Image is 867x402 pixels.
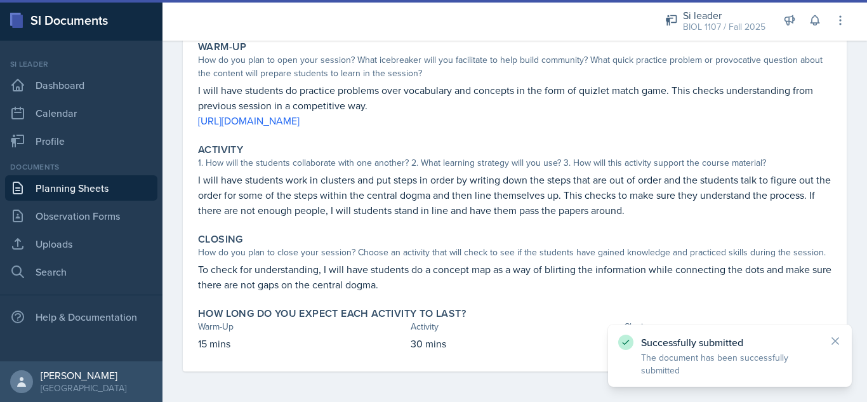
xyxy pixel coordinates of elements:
[411,336,618,351] p: 30 mins
[683,8,765,23] div: Si leader
[5,304,157,330] div: Help & Documentation
[198,41,247,53] label: Warm-Up
[641,351,819,377] p: The document has been successfully submitted
[198,262,831,292] p: To check for understanding, I will have students do a concept map as a way of blirting the inform...
[41,369,126,382] div: [PERSON_NAME]
[624,320,831,333] div: Closing
[5,175,157,201] a: Planning Sheets
[198,114,300,128] a: [URL][DOMAIN_NAME]
[198,144,243,156] label: Activity
[411,320,618,333] div: Activity
[41,382,126,394] div: [GEOGRAPHIC_DATA]
[683,20,765,34] div: BIOL 1107 / Fall 2025
[5,128,157,154] a: Profile
[5,100,157,126] a: Calendar
[198,320,406,333] div: Warm-Up
[5,161,157,173] div: Documents
[5,259,157,285] a: Search
[198,53,831,80] div: How do you plan to open your session? What icebreaker will you facilitate to help build community...
[198,307,466,320] label: How long do you expect each activity to last?
[198,336,406,351] p: 15 mins
[198,156,831,170] div: 1. How will the students collaborate with one another? 2. What learning strategy will you use? 3....
[198,233,243,246] label: Closing
[198,246,831,259] div: How do you plan to close your session? Choose an activity that will check to see if the students ...
[198,172,831,218] p: I will have students work in clusters and put steps in order by writing down the steps that are o...
[5,231,157,257] a: Uploads
[5,58,157,70] div: Si leader
[5,203,157,229] a: Observation Forms
[641,336,819,349] p: Successfully submitted
[198,83,831,113] p: I will have students do practice problems over vocabulary and concepts in the form of quizlet mat...
[5,72,157,98] a: Dashboard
